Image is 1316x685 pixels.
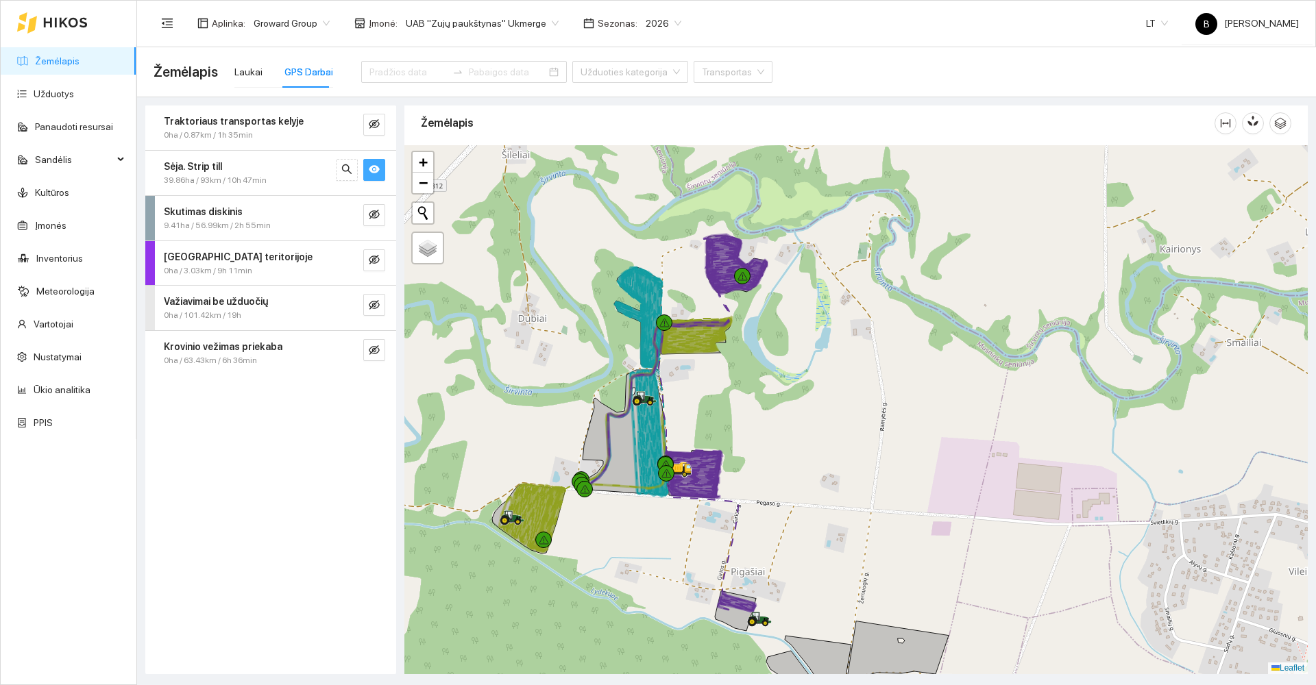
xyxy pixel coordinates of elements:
span: Groward Group [254,13,330,34]
strong: Važiavimai be užduočių [164,296,268,307]
span: 0ha / 63.43km / 6h 36min [164,354,257,367]
strong: [GEOGRAPHIC_DATA] teritorijoje [164,251,313,262]
input: Pabaigos data [469,64,546,79]
span: Sandėlis [35,146,113,173]
span: layout [197,18,208,29]
a: Meteorologija [36,286,95,297]
span: 39.86ha / 93km / 10h 47min [164,174,267,187]
a: Zoom out [413,173,433,193]
div: Sėja. Strip till39.86ha / 93km / 10h 47minsearcheye [145,151,396,195]
div: [GEOGRAPHIC_DATA] teritorijoje0ha / 3.03km / 9h 11mineye-invisible [145,241,396,286]
span: calendar [583,18,594,29]
a: Leaflet [1271,663,1304,673]
a: Nustatymai [34,351,82,362]
span: to [452,66,463,77]
button: eye [363,159,385,181]
span: eye-invisible [369,299,380,312]
span: B [1204,13,1210,35]
span: Aplinka : [212,16,245,31]
div: Skutimas diskinis9.41ha / 56.99km / 2h 55mineye-invisible [145,196,396,240]
span: UAB "Zujų paukštynas" Ukmerge [406,13,559,34]
span: eye-invisible [369,209,380,222]
div: Laukai [234,64,263,79]
strong: Sėja. Strip till [164,161,222,172]
a: Panaudoti resursai [35,121,113,132]
div: Krovinio vežimas priekaba0ha / 63.43km / 6h 36mineye-invisible [145,331,396,375]
strong: Traktoriaus transportas kelyje [164,116,304,127]
div: Važiavimai be užduočių0ha / 101.42km / 19heye-invisible [145,286,396,330]
a: Įmonės [35,220,66,231]
button: eye-invisible [363,339,385,361]
span: swap-right [452,66,463,77]
span: search [341,164,352,177]
span: Žemėlapis [154,61,218,83]
button: menu-fold [154,10,181,37]
span: eye-invisible [369,254,380,267]
span: shop [354,18,365,29]
span: eye-invisible [369,119,380,132]
span: + [419,153,428,171]
span: eye [369,164,380,177]
button: eye-invisible [363,249,385,271]
span: eye-invisible [369,345,380,358]
a: Kultūros [35,187,69,198]
button: search [336,159,358,181]
button: Initiate a new search [413,203,433,223]
span: [PERSON_NAME] [1195,18,1299,29]
span: 0ha / 3.03km / 9h 11min [164,264,252,277]
a: Zoom in [413,152,433,173]
a: Žemėlapis [35,55,80,66]
input: Pradžios data [369,64,447,79]
button: column-width [1215,112,1236,134]
a: Užduotys [34,88,74,99]
span: LT [1146,13,1168,34]
a: Layers [413,233,443,263]
strong: Krovinio vežimas priekaba [164,341,282,352]
span: 0ha / 0.87km / 1h 35min [164,129,253,142]
div: Traktoriaus transportas kelyje0ha / 0.87km / 1h 35mineye-invisible [145,105,396,150]
a: PPIS [34,417,53,428]
button: eye-invisible [363,114,385,136]
a: Vartotojai [34,319,73,329]
span: 9.41ha / 56.99km / 2h 55min [164,219,271,232]
span: 0ha / 101.42km / 19h [164,309,241,322]
span: 2026 [646,13,681,34]
span: column-width [1215,118,1236,129]
a: Inventorius [36,253,83,264]
div: Žemėlapis [421,103,1215,142]
span: Sezonas : [598,16,637,31]
span: Įmonė : [369,16,398,31]
span: menu-fold [161,17,173,29]
button: eye-invisible [363,294,385,316]
div: GPS Darbai [284,64,333,79]
strong: Skutimas diskinis [164,206,243,217]
button: eye-invisible [363,204,385,226]
a: Ūkio analitika [34,384,90,395]
span: − [419,174,428,191]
